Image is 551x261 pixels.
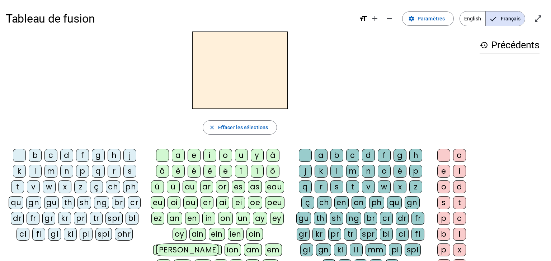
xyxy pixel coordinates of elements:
[394,149,406,162] div: g
[173,228,187,241] div: oy
[203,120,277,135] button: Effacer les sélections
[112,196,125,209] div: br
[437,180,450,193] div: o
[315,180,328,193] div: r
[43,180,56,193] div: w
[317,196,331,209] div: ch
[394,180,406,193] div: x
[453,196,466,209] div: t
[352,196,366,209] div: on
[453,149,466,162] div: a
[437,212,450,225] div: p
[408,15,415,22] mat-icon: settings
[189,228,206,241] div: ain
[380,228,393,241] div: bl
[42,212,55,225] div: gr
[531,11,545,26] button: Entrer en plein écran
[409,149,422,162] div: h
[44,149,57,162] div: c
[232,180,245,193] div: es
[156,165,169,178] div: â
[364,212,377,225] div: br
[389,243,402,256] div: pl
[225,243,241,256] div: ion
[108,165,121,178] div: r
[409,180,422,193] div: z
[362,149,375,162] div: d
[248,180,262,193] div: as
[315,149,328,162] div: a
[346,149,359,162] div: c
[128,196,141,209] div: cr
[209,124,215,131] mat-icon: close
[201,196,213,209] div: er
[235,149,248,162] div: u
[168,196,180,209] div: oi
[330,180,343,193] div: s
[480,37,540,53] h3: Précédents
[44,165,57,178] div: m
[251,165,264,178] div: ï
[29,165,42,178] div: l
[44,196,59,209] div: gu
[172,165,185,178] div: è
[95,228,112,241] div: spl
[62,196,75,209] div: th
[330,165,343,178] div: l
[296,212,311,225] div: gu
[6,7,353,30] h1: Tableau de fusion
[460,11,525,26] mat-button-toggle-group: Language selection
[228,228,244,241] div: ien
[314,212,327,225] div: th
[188,165,201,178] div: é
[334,243,347,256] div: kl
[236,212,250,225] div: un
[90,180,103,193] div: ç
[346,165,359,178] div: m
[27,212,39,225] div: fr
[301,196,314,209] div: ç
[265,243,282,256] div: em
[366,243,386,256] div: mm
[11,212,24,225] div: dr
[151,180,164,193] div: û
[460,11,485,26] span: English
[387,196,402,209] div: qu
[396,212,409,225] div: dr
[64,228,77,241] div: kl
[369,196,384,209] div: ph
[378,165,391,178] div: o
[188,149,201,162] div: e
[362,165,375,178] div: n
[202,212,215,225] div: in
[153,243,222,256] div: [PERSON_NAME]
[394,165,406,178] div: é
[105,212,123,225] div: spr
[405,196,420,209] div: gn
[453,243,466,256] div: x
[77,196,91,209] div: sh
[382,11,396,26] button: Diminuer la taille de la police
[74,180,87,193] div: z
[13,165,26,178] div: k
[216,180,229,193] div: or
[330,212,343,225] div: sh
[48,228,61,241] div: gl
[411,212,424,225] div: fr
[235,165,248,178] div: î
[90,212,103,225] div: tr
[94,196,109,209] div: ng
[299,165,312,178] div: j
[334,196,349,209] div: en
[396,228,409,241] div: cl
[26,196,41,209] div: gn
[265,196,284,209] div: oeu
[346,212,361,225] div: ng
[60,165,73,178] div: n
[183,180,197,193] div: au
[218,123,268,132] span: Effacer les sélections
[123,165,136,178] div: s
[385,14,394,23] mat-icon: remove
[32,228,45,241] div: fl
[486,11,525,26] span: Français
